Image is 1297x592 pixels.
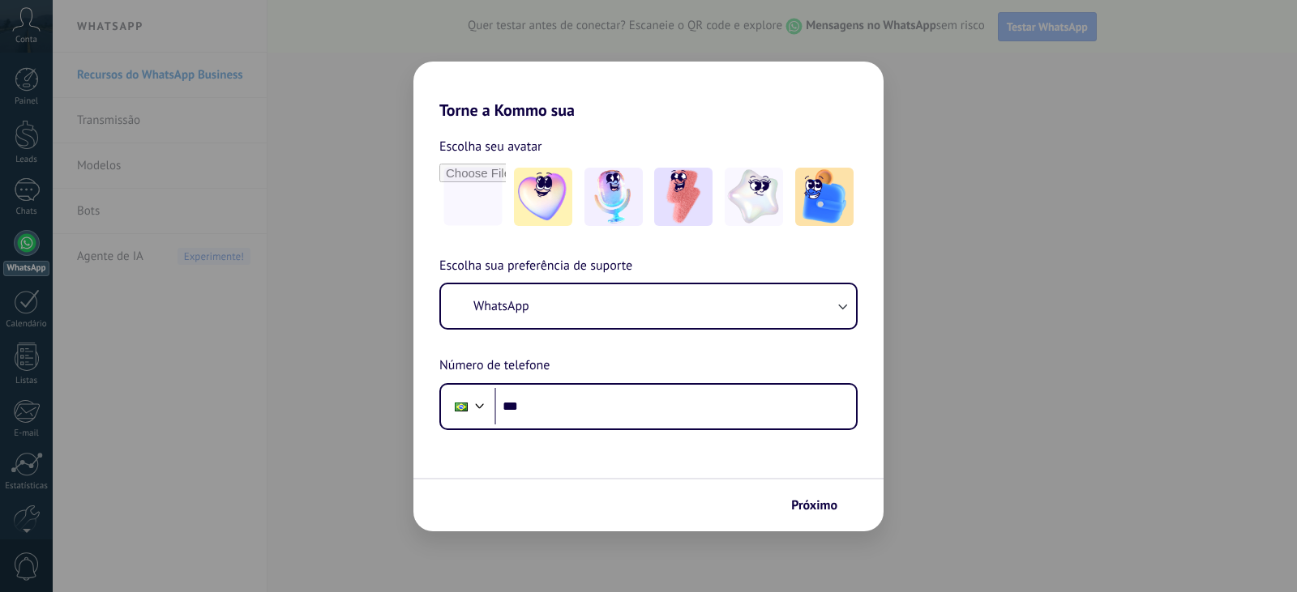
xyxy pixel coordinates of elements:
button: WhatsApp [441,284,856,328]
span: Próximo [791,500,837,511]
div: Brazil: + 55 [446,390,477,424]
h2: Torne a Kommo sua [413,62,884,120]
img: -3.jpeg [654,168,713,226]
button: Próximo [784,492,859,519]
span: Escolha seu avatar [439,136,542,157]
img: -5.jpeg [795,168,854,226]
span: WhatsApp [473,298,529,314]
img: -4.jpeg [725,168,783,226]
span: Escolha sua preferência de suporte [439,256,632,277]
span: Número de telefone [439,356,550,377]
img: -1.jpeg [514,168,572,226]
img: -2.jpeg [584,168,643,226]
